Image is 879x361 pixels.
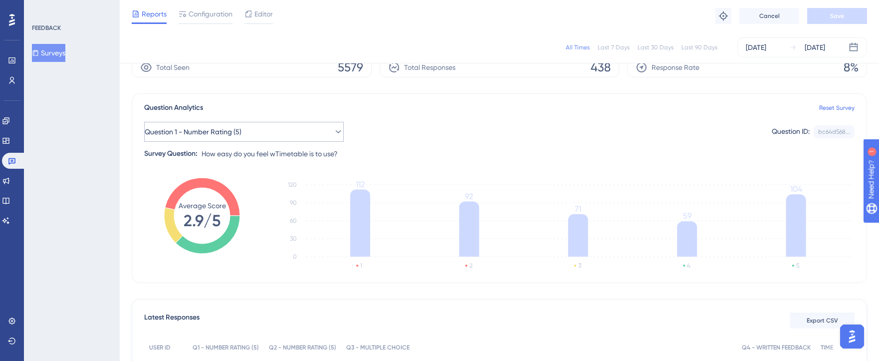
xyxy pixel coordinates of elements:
tspan: 104 [790,184,802,194]
tspan: 112 [356,180,365,189]
button: Export CSV [790,313,855,329]
span: Need Help? [23,2,62,14]
span: 5579 [338,59,363,75]
iframe: UserGuiding AI Assistant Launcher [837,322,867,352]
tspan: 0 [293,253,297,260]
span: Q1 - NUMBER RATING (5) [193,344,259,352]
span: Q2 - NUMBER RATING (5) [269,344,336,352]
div: Survey Question: [144,148,198,160]
span: Question Analytics [144,102,203,114]
tspan: 92 [465,192,473,201]
tspan: 90 [290,199,297,206]
span: Total Responses [404,61,455,73]
tspan: 60 [290,217,297,224]
span: 438 [591,59,611,75]
div: Last 30 Days [638,43,673,51]
span: Export CSV [807,317,838,325]
tspan: 2.9/5 [184,211,220,230]
div: Last 90 Days [681,43,717,51]
tspan: 30 [290,235,297,242]
div: bc64d568... [818,128,850,136]
div: [DATE] [746,41,766,53]
span: Editor [254,8,273,20]
span: Q4 - WRITTEN FEEDBACK [742,344,811,352]
span: Configuration [189,8,232,20]
span: USER ID [149,344,171,352]
tspan: Average Score [179,202,226,210]
tspan: 120 [288,181,297,188]
text: 4 [687,262,690,269]
div: [DATE] [805,41,825,53]
tspan: 59 [683,211,691,221]
span: Q3 - MULTIPLE CHOICE [346,344,410,352]
text: 1 [360,262,362,269]
div: 1 [69,5,72,13]
span: 8% [844,59,859,75]
button: Surveys [32,44,65,62]
span: Question 1 - Number Rating (5) [145,126,241,138]
div: All Times [566,43,590,51]
button: Save [807,8,867,24]
button: Cancel [739,8,799,24]
span: Total Seen [156,61,190,73]
a: Reset Survey [819,104,855,112]
button: Question 1 - Number Rating (5) [144,122,344,142]
span: Response Rate [652,61,699,73]
span: Cancel [759,12,780,20]
text: 2 [469,262,472,269]
text: 5 [796,262,799,269]
div: FEEDBACK [32,24,61,32]
span: Latest Responses [144,312,200,330]
span: Save [830,12,844,20]
div: Last 7 Days [598,43,630,51]
span: How easy do you feel wTimetable is to use? [202,148,338,160]
span: TIME [821,344,833,352]
div: Question ID: [772,125,810,138]
span: Reports [142,8,167,20]
tspan: 71 [575,204,581,214]
text: 3 [578,262,581,269]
